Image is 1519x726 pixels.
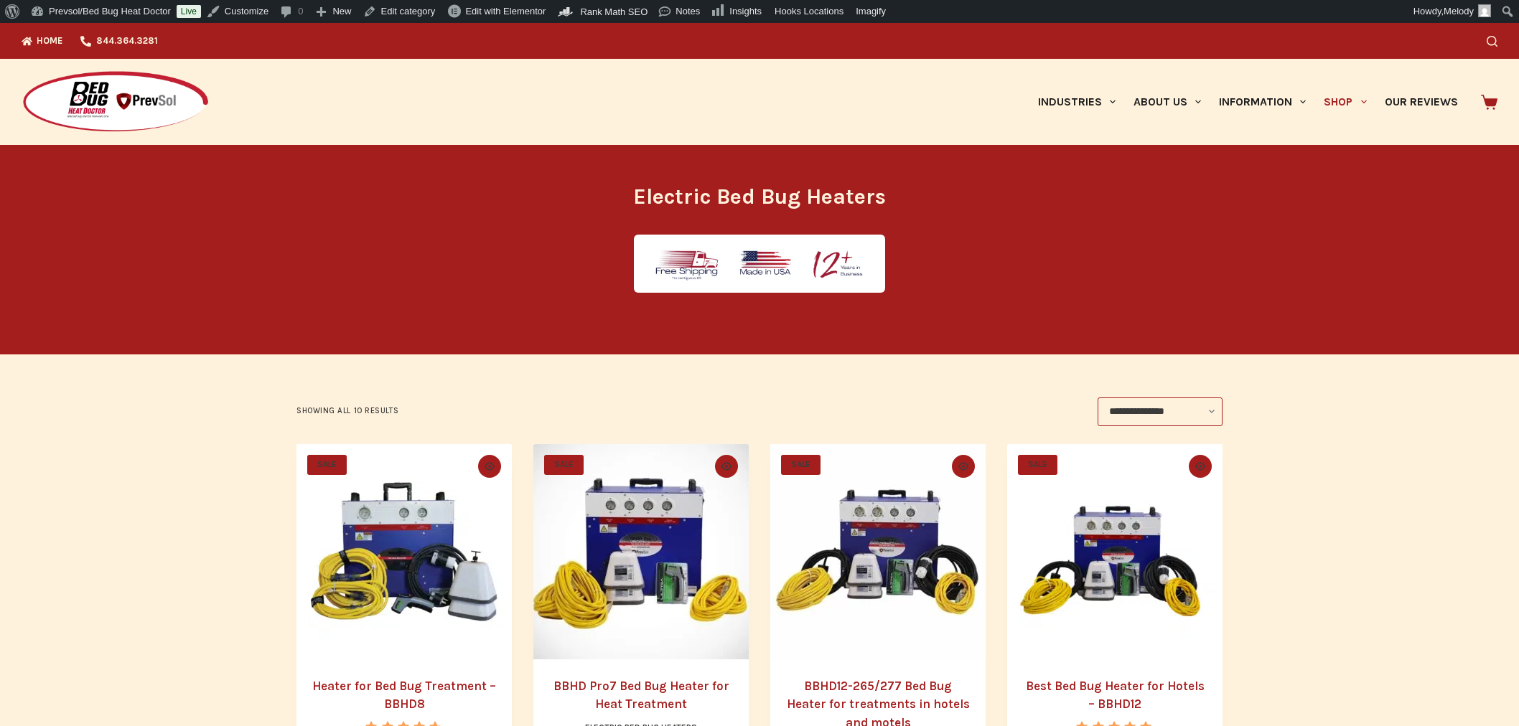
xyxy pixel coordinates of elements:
[1487,36,1497,47] button: Search
[1375,59,1467,145] a: Our Reviews
[1444,6,1474,16] span: Melody
[490,181,1029,213] h1: Electric Bed Bug Heaters
[1124,59,1210,145] a: About Us
[296,444,512,659] a: Heater for Bed Bug Treatment - BBHD8
[715,455,738,478] button: Quick view toggle
[72,23,167,59] a: 844.364.3281
[307,455,347,475] span: SALE
[22,23,167,59] nav: Top Menu
[781,455,821,475] span: SALE
[1098,397,1223,426] select: Shop order
[1007,444,1223,659] a: Best Bed Bug Heater for Hotels - BBHD12
[465,6,546,16] span: Edit with Elementor
[533,444,749,659] a: BBHD Pro7 Bed Bug Heater for Heat Treatment
[177,5,201,18] a: Live
[1189,455,1212,478] button: Quick view toggle
[22,70,210,134] img: Prevsol/Bed Bug Heat Doctor
[312,679,496,712] a: Heater for Bed Bug Treatment – BBHD8
[553,679,729,712] a: BBHD Pro7 Bed Bug Heater for Heat Treatment
[770,444,986,659] a: BBHD12-265/277 Bed Bug Heater for treatments in hotels and motels
[1210,59,1315,145] a: Information
[1315,59,1375,145] a: Shop
[1018,455,1057,475] span: SALE
[952,455,975,478] button: Quick view toggle
[580,6,648,17] span: Rank Math SEO
[1029,59,1467,145] nav: Primary
[1029,59,1124,145] a: Industries
[478,455,501,478] button: Quick view toggle
[296,405,398,418] p: Showing all 10 results
[544,455,584,475] span: SALE
[1026,679,1205,712] a: Best Bed Bug Heater for Hotels – BBHD12
[22,23,72,59] a: Home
